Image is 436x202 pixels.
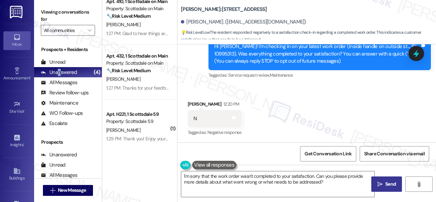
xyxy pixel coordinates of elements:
[41,7,95,25] label: Viewing conversations for
[371,176,402,192] button: Send
[88,28,91,33] i: 
[106,111,169,118] div: Apt. H221, 1 Scottsdale 59
[106,13,151,19] strong: 🔧 Risk Level: Medium
[106,127,140,133] span: [PERSON_NAME]
[228,72,270,78] span: Service request review ,
[41,59,65,66] div: Unread
[41,110,83,117] div: WO Follow-ups
[270,72,293,78] span: Maintenance
[106,67,151,74] strong: 🔧 Risk Level: Medium
[106,21,140,28] span: [PERSON_NAME]
[3,98,31,117] a: Site Visit •
[43,185,93,196] button: New Message
[34,46,102,53] div: Prospects + Residents
[377,182,383,187] i: 
[181,29,436,44] span: : The resident responded negatively to a satisfaction check-in regarding a completed work order. ...
[41,172,77,179] div: All Messages
[188,127,242,137] div: Tagged as:
[44,25,84,36] input: All communities
[222,100,239,108] div: 12:20 PM
[416,182,421,187] i: 
[106,76,140,82] span: [PERSON_NAME]
[305,150,352,157] span: Get Conversation Link
[92,67,102,78] div: (4)
[58,187,86,194] span: New Message
[41,151,77,158] div: Unanswered
[34,139,102,146] div: Prospects
[25,108,26,113] span: •
[106,118,169,125] div: Property: Scottsdale 59
[3,132,31,150] a: Insights •
[181,6,267,13] b: [PERSON_NAME]: [STREET_ADDRESS]
[385,181,396,188] span: Send
[188,100,242,110] div: [PERSON_NAME]
[30,75,31,79] span: •
[41,89,89,96] div: Review follow-ups
[41,161,65,169] div: Unread
[50,188,55,193] i: 
[41,120,67,127] div: Escalate
[181,30,209,35] strong: 💡 Risk Level: Low
[207,129,242,135] span: Negative response
[193,115,197,122] div: N
[41,79,77,86] div: All Messages
[3,165,31,184] a: Buildings
[106,60,169,67] div: Property: Scottsdale on Main
[214,43,420,65] div: Hi [PERSON_NAME]! I'm checking in on your latest work order (inside handle on outside st..., ID: ...
[360,146,429,161] button: Share Conversation via email
[181,18,306,26] div: [PERSON_NAME]. ([EMAIL_ADDRESS][DOMAIN_NAME])
[3,31,31,50] a: Inbox
[106,85,240,91] div: 1:27 PM: Thanks for your feedback. We appreciate it. Enjoy your day!
[106,52,169,60] div: Apt. 432, 1 Scottsdale on Main
[364,150,425,157] span: Share Conversation via email
[41,69,77,76] div: Unanswered
[24,141,25,146] span: •
[300,146,356,161] button: Get Conversation Link
[181,171,374,197] textarea: To enrich screen reader interactions, please activate Accessibility in Grammarly extension settings
[41,99,78,107] div: Maintenance
[208,70,431,80] div: Tagged as:
[106,5,169,12] div: Property: Scottsdale on Main
[10,6,24,18] img: ResiDesk Logo
[106,136,178,142] div: 1:29 PM: Thank you! Enjoy yours also!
